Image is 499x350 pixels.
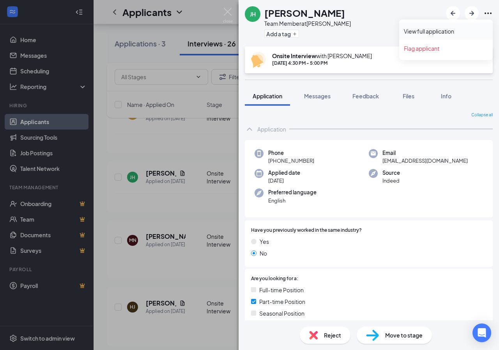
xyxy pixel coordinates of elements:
[268,177,300,185] span: [DATE]
[382,149,468,157] span: Email
[251,275,298,282] span: Are you looking for a:
[245,124,254,134] svg: ChevronUp
[264,6,345,20] h1: [PERSON_NAME]
[268,197,317,204] span: English
[471,112,493,118] span: Collapse all
[483,9,493,18] svg: Ellipses
[382,177,400,185] span: Indeed
[385,331,423,339] span: Move to stage
[403,92,414,99] span: Files
[272,52,316,59] b: Onsite Interview
[264,30,299,38] button: PlusAdd a tag
[260,237,269,246] span: Yes
[268,149,314,157] span: Phone
[251,227,362,234] span: Have you previously worked in the same industry?
[292,32,297,36] svg: Plus
[268,188,317,196] span: Preferred language
[259,309,304,318] span: Seasonal Position
[467,9,476,18] svg: ArrowRight
[259,297,305,306] span: Part-time Position
[260,249,267,258] span: No
[304,92,331,99] span: Messages
[472,323,491,342] div: Open Intercom Messenger
[268,169,300,177] span: Applied date
[441,92,451,99] span: Info
[382,169,400,177] span: Source
[250,10,256,18] div: JH
[272,60,372,66] div: [DATE] 4:30 PM - 5:00 PM
[272,52,372,60] div: with [PERSON_NAME]
[465,6,479,20] button: ArrowRight
[253,92,282,99] span: Application
[382,157,468,165] span: [EMAIL_ADDRESS][DOMAIN_NAME]
[448,9,458,18] svg: ArrowLeftNew
[259,286,304,294] span: Full-time Position
[446,6,460,20] button: ArrowLeftNew
[324,331,341,339] span: Reject
[257,125,286,133] div: Application
[404,27,488,35] a: View full application
[268,157,314,165] span: [PHONE_NUMBER]
[264,20,351,27] div: Team Member at [PERSON_NAME]
[352,92,379,99] span: Feedback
